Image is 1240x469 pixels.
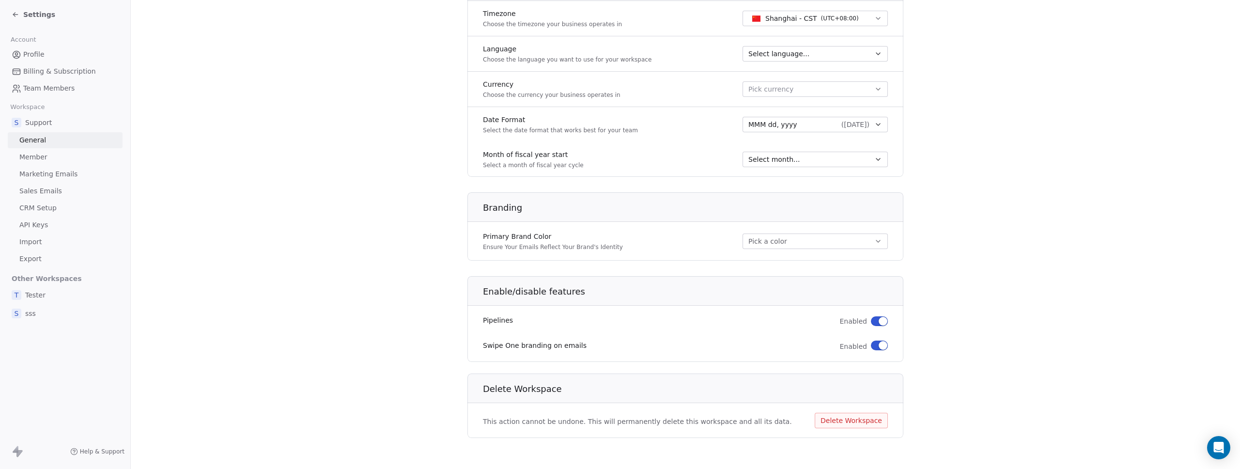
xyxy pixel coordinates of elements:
span: Workspace [6,100,49,114]
span: Import [19,237,42,247]
a: Marketing Emails [8,166,123,182]
p: Choose the currency your business operates in [483,91,620,99]
span: This action cannot be undone. This will permanently delete this workspace and all its data. [483,417,792,426]
a: Profile [8,47,123,63]
span: Help & Support [80,448,124,455]
label: Timezone [483,9,622,18]
span: S [12,118,21,127]
span: CRM Setup [19,203,57,213]
a: Team Members [8,80,123,96]
a: API Keys [8,217,123,233]
a: General [8,132,123,148]
label: Language [483,44,651,54]
span: Billing & Subscription [23,66,96,77]
button: Delete Workspace [815,413,888,428]
span: Export [19,254,42,264]
span: Account [6,32,40,47]
button: Pick currency [743,81,888,97]
span: Profile [23,49,45,60]
span: Member [19,152,47,162]
span: Team Members [23,83,75,94]
button: Pick a color [743,234,888,249]
a: Export [8,251,123,267]
span: Pick currency [748,84,793,94]
a: Sales Emails [8,183,123,199]
p: Select a month of fiscal year cycle [483,161,584,169]
a: Import [8,234,123,250]
span: ( UTC+08:00 ) [821,14,859,23]
a: Member [8,149,123,165]
h1: Enable/disable features [483,286,904,297]
span: Select language... [748,49,809,59]
span: T [12,290,21,300]
span: sss [25,309,36,318]
button: Shanghai - CST(UTC+08:00) [743,11,888,26]
label: Month of fiscal year start [483,150,584,159]
span: General [19,135,46,145]
span: ( [DATE] ) [841,120,869,129]
p: Select the date format that works best for your team [483,126,638,134]
label: Currency [483,79,620,89]
span: MMM dd, yyyy [748,120,797,129]
p: Choose the timezone your business operates in [483,20,622,28]
label: Primary Brand Color [483,232,623,241]
h1: Delete Workspace [483,383,904,395]
a: CRM Setup [8,200,123,216]
a: Settings [12,10,55,19]
label: Date Format [483,115,638,125]
span: Enabled [839,342,867,351]
span: Marketing Emails [19,169,77,179]
span: Shanghai - CST [765,14,817,23]
div: Open Intercom Messenger [1207,436,1230,459]
span: Select month... [748,155,800,164]
span: Enabled [839,316,867,326]
span: Tester [25,290,46,300]
a: Help & Support [70,448,124,455]
span: Settings [23,10,55,19]
h1: Branding [483,202,904,214]
span: Support [25,118,52,127]
a: Billing & Subscription [8,63,123,79]
p: Ensure Your Emails Reflect Your Brand's Identity [483,243,623,251]
label: Swipe One branding on emails [483,341,587,350]
p: Choose the language you want to use for your workspace [483,56,651,63]
span: s [12,309,21,318]
span: Other Workspaces [8,271,86,286]
label: Pipelines [483,315,513,325]
span: Sales Emails [19,186,62,196]
span: API Keys [19,220,48,230]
